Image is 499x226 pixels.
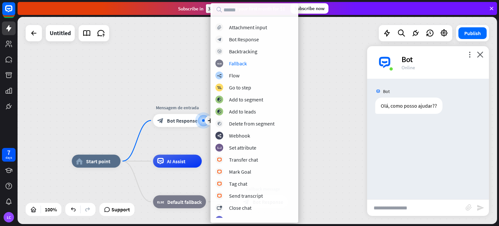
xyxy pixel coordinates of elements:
div: Subscribe in days to get your first month for $1 [178,4,285,13]
i: block_attachment [466,204,472,211]
i: block_backtracking [217,49,222,54]
div: Webhook [229,132,250,139]
div: Delete from segment [229,120,275,127]
div: LC [4,212,14,222]
div: Go to step [229,84,251,91]
div: Olá, como posso ajudar?? [375,98,442,114]
div: Set attribute [229,144,256,151]
div: Fallback [229,60,247,67]
div: 100% [43,204,59,215]
i: builder_tree [217,73,222,78]
i: block_set_attribute [217,146,222,150]
div: Backtracking [229,48,257,55]
i: block_livechat [217,194,222,198]
div: Send transcript [229,193,263,199]
div: 7 [7,150,10,155]
div: Tag chat [229,180,247,187]
i: close [477,51,483,58]
span: Start point [86,158,110,165]
i: block_fallback [157,199,164,205]
div: 3 [206,4,212,13]
i: plus [208,118,212,123]
div: Add to leads [229,108,256,115]
span: AI Assist [167,158,186,165]
div: Untitled [50,25,71,41]
span: Support [111,204,130,215]
i: send [477,204,484,212]
div: Transfer chat [229,156,258,163]
i: home_2 [76,158,83,165]
i: block_attachment [217,25,222,30]
i: block_livechat [217,170,222,174]
span: Default fallback [167,199,202,205]
div: days [6,155,12,160]
div: Bot Response [229,36,259,43]
button: Publish [458,27,487,39]
div: Add to segment [229,96,263,103]
i: block_fallback [217,61,222,66]
i: webhooks [217,134,222,138]
div: Attachment input [229,24,267,31]
span: Bot [383,88,390,94]
button: Open LiveChat chat widget [5,3,25,22]
div: Flow [229,72,239,79]
div: Mark Goal [229,168,251,175]
i: block_add_to_segment [217,98,222,102]
div: Mensagem de entrada [148,104,207,111]
i: block_delete_from_segment [217,122,222,126]
i: block_bot_response [157,117,164,124]
div: Bot [402,54,481,64]
div: Online [402,64,481,71]
i: more_vert [467,51,473,58]
div: Filter [229,217,240,223]
i: block_goto [217,86,222,90]
div: Close chat [229,205,251,211]
i: block_add_to_segment [217,110,222,114]
div: Subscribe now [290,3,328,14]
i: block_close_chat [217,206,222,210]
i: block_bot_response [217,37,222,42]
span: Bot Response [167,117,198,124]
i: block_livechat [217,182,222,186]
i: block_livechat [217,158,222,162]
a: 7 days [2,148,16,162]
